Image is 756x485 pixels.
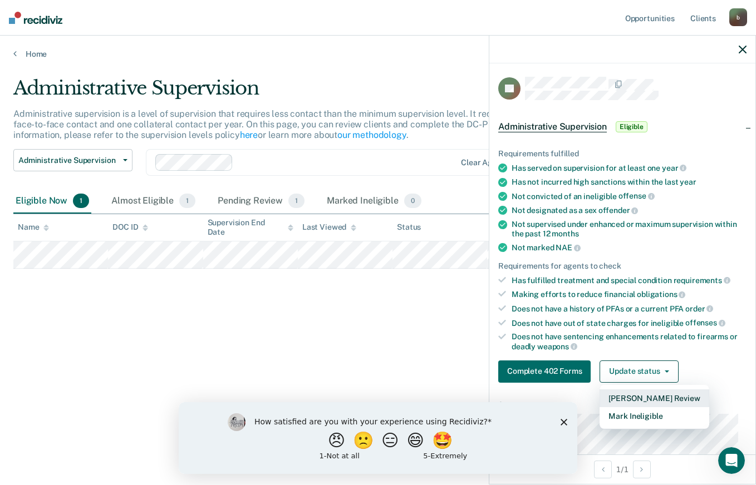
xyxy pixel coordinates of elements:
div: Marked Ineligible [325,189,424,214]
div: b [729,8,747,26]
span: year [662,164,686,172]
div: Not marked [512,242,747,253]
div: Not supervised under enhanced or maximum supervision within the past 12 [512,220,747,239]
div: Has fulfilled treatment and special condition [512,275,747,285]
div: Requirements for agents to check [498,261,747,271]
div: Making efforts to reduce financial [512,289,747,299]
span: offender [598,206,639,215]
div: Not convicted of an ineligible [512,191,747,201]
div: Requirements fulfilled [498,149,747,159]
button: Update status [600,360,678,383]
button: Complete 402 Forms [498,360,591,383]
div: 1 / 1 [489,454,755,484]
span: Administrative Supervision [498,121,607,132]
span: NAE [556,243,580,252]
button: Mark Ineligible [600,407,709,425]
div: Does not have out of state charges for ineligible [512,318,747,328]
div: Almost Eligible [109,189,198,214]
iframe: Intercom live chat [718,447,745,474]
div: Last Viewed [302,222,356,232]
div: Not designated as a sex [512,205,747,215]
span: offense [618,191,655,200]
iframe: Survey by Kim from Recidiviz [179,402,577,474]
span: year [680,177,696,186]
span: 1 [179,194,195,208]
span: months [552,229,578,238]
div: DOC ID [112,222,148,232]
a: here [240,130,258,140]
span: 1 [73,194,89,208]
div: Status [397,222,421,232]
div: Administrative Supervision [13,77,581,108]
div: Does not have sentencing enhancements related to firearms or deadly [512,332,747,351]
a: Navigate to form link [498,360,595,383]
span: weapons [537,342,577,351]
button: Previous Opportunity [594,461,612,478]
button: [PERSON_NAME] Review [600,389,709,407]
div: Has served on supervision for at least one [512,163,747,173]
button: Next Opportunity [633,461,651,478]
p: Administrative supervision is a level of supervision that requires less contact than the minimum ... [13,108,568,140]
a: Home [13,49,743,59]
div: Has not incurred high sanctions within the last [512,177,747,187]
span: Administrative Supervision [18,156,119,165]
div: Name [18,222,49,232]
span: requirements [674,276,730,285]
span: 1 [288,194,305,208]
span: Eligible [616,121,647,132]
div: Eligible Now [13,189,91,214]
div: Supervision End Date [208,218,293,237]
div: Administrative SupervisionEligible [489,109,755,145]
span: 0 [404,194,421,208]
div: Pending Review [215,189,307,214]
img: Recidiviz [9,12,62,24]
div: Clear agents [461,158,508,167]
span: obligations [637,290,685,299]
div: Does not have a history of PFAs or a current PFA order [512,304,747,314]
a: our methodology [337,130,406,140]
dt: Supervision [498,400,747,410]
span: offenses [685,318,725,327]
